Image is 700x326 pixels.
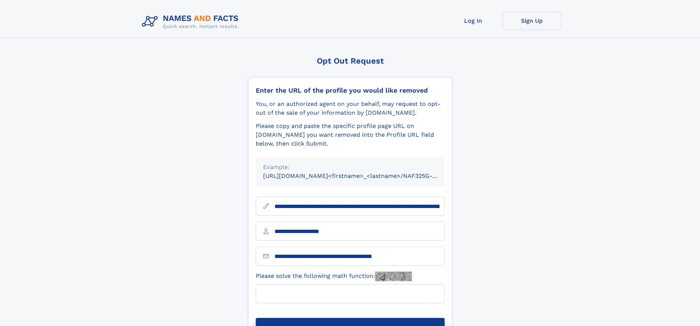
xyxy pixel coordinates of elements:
[263,172,459,179] small: [URL][DOMAIN_NAME]<firstname>_<lastname>/NAF325G-xxxxxxxx
[256,100,445,117] div: You, or an authorized agent on your behalf, may request to opt-out of the sale of your informatio...
[503,12,561,30] a: Sign Up
[248,56,452,65] div: Opt Out Request
[444,12,503,30] a: Log In
[256,272,412,281] label: Please solve the following math function:
[256,122,445,148] div: Please copy and paste the specific profile page URL on [DOMAIN_NAME] you want removed into the Pr...
[263,163,437,172] div: Example:
[256,86,445,94] div: Enter the URL of the profile you would like removed
[139,12,245,32] img: Logo Names and Facts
